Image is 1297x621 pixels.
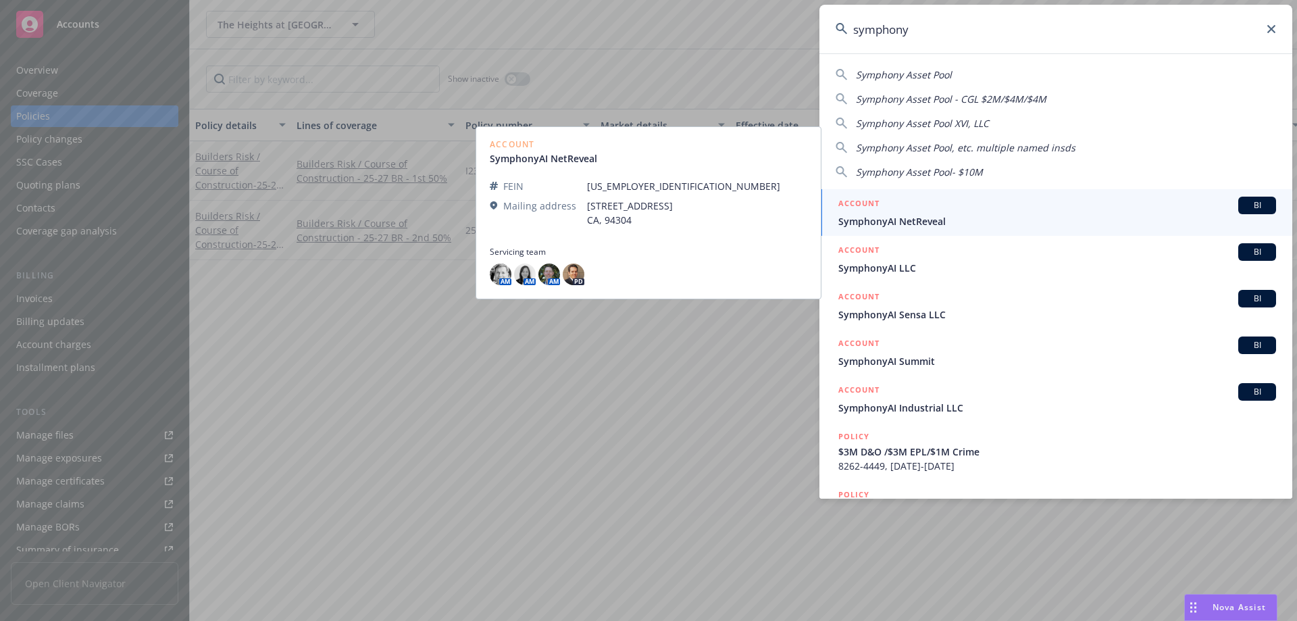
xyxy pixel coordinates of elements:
[838,337,880,353] h5: ACCOUNT
[838,445,1276,459] span: $3M D&O /$3M EPL/$1M Crime
[838,243,880,259] h5: ACCOUNT
[819,329,1292,376] a: ACCOUNTBISymphonyAI Summit
[1185,595,1202,620] div: Drag to move
[1244,293,1271,305] span: BI
[819,422,1292,480] a: POLICY$3M D&O /$3M EPL/$1M Crime8262-4449, [DATE]-[DATE]
[819,282,1292,329] a: ACCOUNTBISymphonyAI Sensa LLC
[838,430,869,443] h5: POLICY
[838,401,1276,415] span: SymphonyAI Industrial LLC
[838,214,1276,228] span: SymphonyAI NetReveal
[838,261,1276,275] span: SymphonyAI LLC
[856,166,983,178] span: Symphony Asset Pool- $10M
[838,459,1276,473] span: 8262-4449, [DATE]-[DATE]
[838,488,869,501] h5: POLICY
[819,5,1292,53] input: Search...
[1244,386,1271,398] span: BI
[838,383,880,399] h5: ACCOUNT
[819,376,1292,422] a: ACCOUNTBISymphonyAI Industrial LLC
[1184,594,1277,621] button: Nova Assist
[819,236,1292,282] a: ACCOUNTBISymphonyAI LLC
[856,117,989,130] span: Symphony Asset Pool XVI, LLC
[819,480,1292,539] a: POLICY
[838,354,1276,368] span: SymphonyAI Summit
[856,68,952,81] span: Symphony Asset Pool
[1213,601,1266,613] span: Nova Assist
[838,307,1276,322] span: SymphonyAI Sensa LLC
[856,141,1075,154] span: Symphony Asset Pool, etc. multiple named insds
[838,197,880,213] h5: ACCOUNT
[1244,246,1271,258] span: BI
[1244,339,1271,351] span: BI
[819,189,1292,236] a: ACCOUNTBISymphonyAI NetReveal
[838,290,880,306] h5: ACCOUNT
[1244,199,1271,212] span: BI
[856,93,1046,105] span: Symphony Asset Pool - CGL $2M/$4M/$4M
